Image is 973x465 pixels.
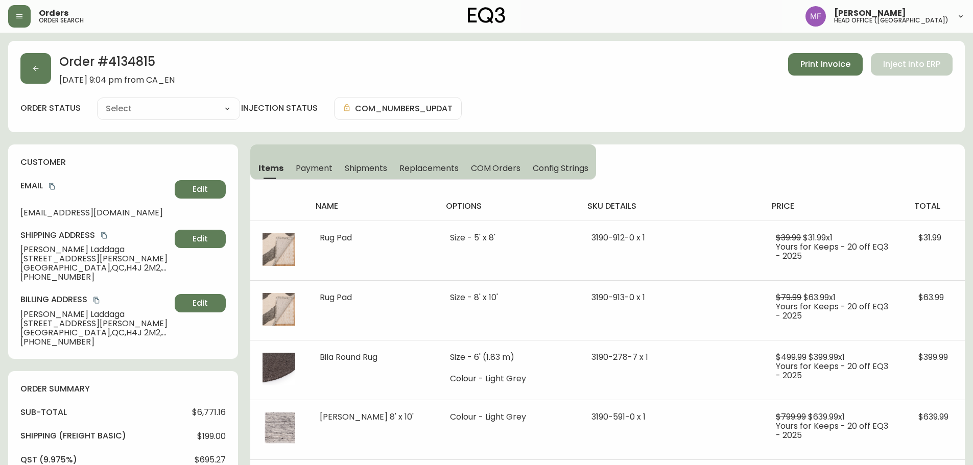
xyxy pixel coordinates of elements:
h4: customer [20,157,226,168]
img: logo [468,7,506,23]
h4: sub-total [20,407,67,418]
span: Replacements [399,163,458,174]
span: Orders [39,9,68,17]
span: Yours for Keeps - 20 off EQ3 - 2025 [776,241,888,262]
span: Yours for Keeps - 20 off EQ3 - 2025 [776,301,888,322]
button: Edit [175,294,226,312]
span: COM Orders [471,163,521,174]
span: [PERSON_NAME] Laddaga [20,245,171,254]
img: 3297cbf9-8d5c-461b-a8a9-3a5dd7b8f5ac.jpg [263,293,295,326]
span: 3190-912-0 x 1 [591,232,645,243]
h4: order summary [20,383,226,395]
span: Yours for Keeps - 20 off EQ3 - 2025 [776,360,888,381]
span: Bila Round Rug [320,351,377,363]
span: [EMAIL_ADDRESS][DOMAIN_NAME] [20,208,171,217]
li: Size - 8' x 10' [450,293,566,302]
h5: head office ([GEOGRAPHIC_DATA]) [834,17,948,23]
span: Payment [296,163,333,174]
span: $639.99 x 1 [808,411,845,423]
img: 91cf6c4ea787f0dec862db02e33d59b3 [805,6,826,27]
label: order status [20,103,81,114]
span: [GEOGRAPHIC_DATA] , QC , H4J 2M2 , CA [20,263,171,273]
h4: price [772,201,898,212]
img: d7c4ca9e-4603-44bc-8783-e1a83ec723d8.jpg [263,412,295,445]
h2: Order # 4134815 [59,53,175,76]
button: copy [47,181,57,191]
span: $31.99 x 1 [803,232,833,243]
span: Edit [193,298,208,309]
button: Print Invoice [788,53,863,76]
h4: name [316,201,430,212]
span: 3190-278-7 x 1 [591,351,648,363]
h4: sku details [587,201,756,212]
span: [DATE] 9:04 pm from CA_EN [59,76,175,85]
span: [PERSON_NAME] Laddaga [20,310,171,319]
span: Edit [193,233,208,244]
li: Colour - Light Grey [450,374,566,383]
span: [PERSON_NAME] 8' x 10' [320,411,414,423]
button: copy [91,295,102,305]
span: Edit [193,184,208,195]
span: [STREET_ADDRESS][PERSON_NAME] [20,254,171,263]
span: $399.99 [918,351,948,363]
span: Items [258,163,283,174]
h5: order search [39,17,84,23]
span: $63.99 x 1 [803,291,836,303]
h4: Shipping Address [20,230,171,241]
span: $63.99 [918,291,944,303]
h4: Email [20,180,171,191]
span: $199.00 [197,432,226,441]
span: Rug Pad [320,291,352,303]
span: 3190-913-0 x 1 [591,291,645,303]
span: $39.99 [776,232,801,243]
span: $695.27 [195,455,226,464]
span: [STREET_ADDRESS][PERSON_NAME] [20,319,171,328]
h4: options [446,201,571,212]
h4: Shipping ( Freight Basic ) [20,430,126,442]
span: $399.99 x 1 [809,351,845,363]
span: Yours for Keeps - 20 off EQ3 - 2025 [776,420,888,441]
span: 3190-591-0 x 1 [591,411,646,423]
li: Size - 6' (1.83 m) [450,353,566,362]
img: acf2f848-9483-4e0e-9cf2-cdcfaa93bebc.jpg [263,353,295,385]
span: Config Strings [533,163,588,174]
span: Print Invoice [800,59,850,70]
img: 3297cbf9-8d5c-461b-a8a9-3a5dd7b8f5ac.jpg [263,233,295,266]
span: [PHONE_NUMBER] [20,337,171,347]
li: Colour - Light Grey [450,412,566,422]
span: Rug Pad [320,232,352,243]
h4: injection status [241,103,318,114]
span: $799.99 [776,411,806,423]
span: [PHONE_NUMBER] [20,273,171,282]
span: $79.99 [776,291,801,303]
span: $639.99 [918,411,948,423]
button: Edit [175,230,226,248]
span: $31.99 [918,232,941,243]
button: copy [99,230,109,240]
span: [PERSON_NAME] [834,9,906,17]
span: $6,771.16 [192,408,226,417]
button: Edit [175,180,226,199]
h4: Billing Address [20,294,171,305]
span: Shipments [345,163,388,174]
span: [GEOGRAPHIC_DATA] , QC , H4J 2M2 , CA [20,328,171,337]
li: Size - 5' x 8' [450,233,566,242]
h4: total [914,201,957,212]
span: $499.99 [776,351,806,363]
